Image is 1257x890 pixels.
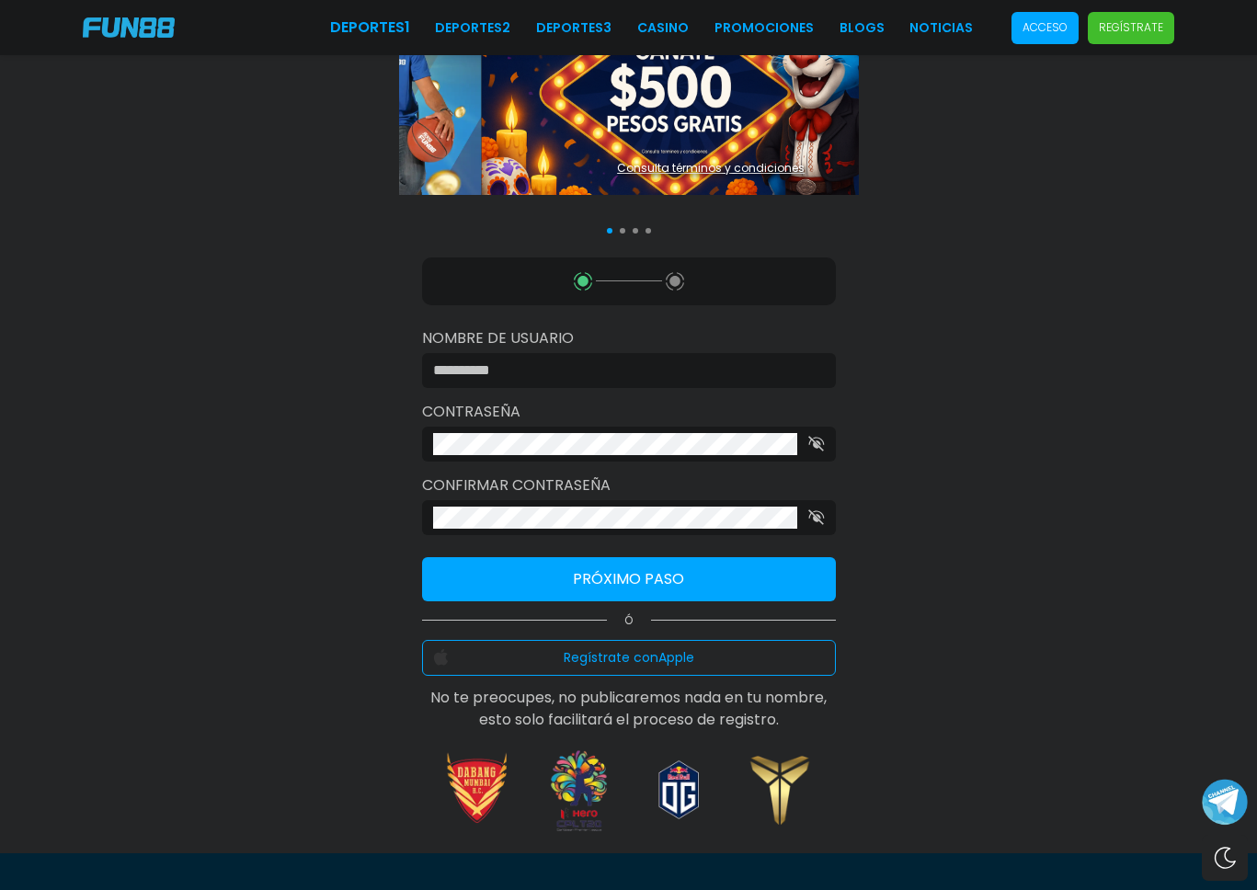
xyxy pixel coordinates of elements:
a: Deportes1 [330,17,410,39]
label: Contraseña [422,401,836,423]
div: Switch theme [1202,835,1248,881]
p: Ó [422,612,836,629]
img: Company Logo [83,17,175,38]
button: Regístrate conApple [422,640,836,676]
a: Deportes3 [536,18,611,38]
img: Sponsor [638,749,721,832]
img: Sponsor [437,749,520,832]
p: No te preocupes, no publicaremos nada en tu nombre, esto solo facilitará el proceso de registro. [422,687,836,731]
label: Confirmar contraseña [422,474,836,496]
img: Sponsor [738,749,821,832]
a: BLOGS [840,18,885,38]
button: Join telegram channel [1202,778,1248,826]
label: Nombre de usuario [422,327,836,349]
p: Regístrate [1099,19,1163,36]
a: NOTICIAS [909,18,973,38]
a: Consulta términos y condiciones [481,160,941,177]
a: Deportes2 [435,18,510,38]
img: Sponsor [537,749,620,832]
a: CASINO [637,18,689,38]
button: Próximo paso [422,557,836,601]
p: Acceso [1023,19,1068,36]
a: Promociones [714,18,814,38]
